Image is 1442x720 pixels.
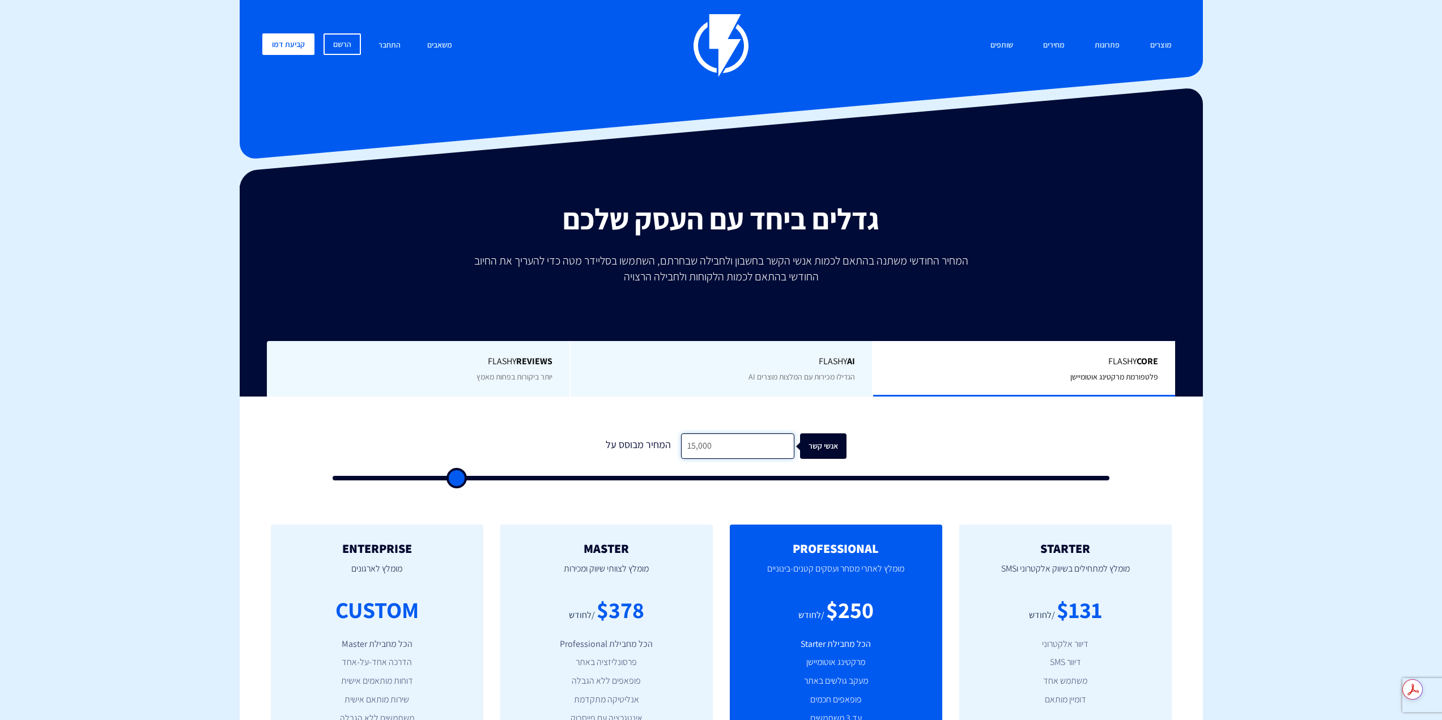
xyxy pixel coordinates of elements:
b: AI [847,355,855,367]
span: Flashy [890,355,1158,368]
li: משתמש אחד [976,675,1155,688]
div: /לחודש [569,609,595,622]
p: מומלץ לאתרי מסחר ועסקים קטנים-בינוניים [747,555,925,594]
p: מומלץ למתחילים בשיווק אלקטרוני וSMS [976,555,1155,594]
div: CUSTOM [335,594,419,626]
a: קביעת דמו [262,33,314,55]
li: הכל מחבילת Master [288,638,466,651]
h2: ENTERPRISE [288,542,466,555]
li: הדרכה אחד-על-אחד [288,656,466,669]
h2: גדלים ביחד עם העסק שלכם [248,203,1194,235]
h2: PROFESSIONAL [747,542,925,555]
div: אנשי קשר [812,433,858,459]
div: $131 [1057,594,1102,626]
b: Core [1137,355,1158,367]
div: המחיר מבוסס על [596,433,681,459]
li: שירות מותאם אישית [288,693,466,706]
li: דומיין מותאם [976,693,1155,706]
h2: STARTER [976,542,1155,555]
li: פופאפים חכמים [747,693,925,706]
div: /לחודש [1029,609,1055,622]
span: Flashy [588,355,856,368]
li: דוחות מותאמים אישית [288,675,466,688]
li: פופאפים ללא הגבלה [517,675,696,688]
p: המחיר החודשי משתנה בהתאם לכמות אנשי הקשר בחשבון ולחבילה שבחרתם, השתמשו בסליידר מטה כדי להעריך את ... [466,253,976,284]
p: מומלץ לצוותי שיווק ומכירות [517,555,696,594]
div: $250 [826,594,874,626]
a: פתרונות [1086,33,1128,58]
a: שותפים [982,33,1022,58]
li: הכל מחבילת Starter [747,638,925,651]
span: הגדילו מכירות עם המלצות מוצרים AI [748,372,855,382]
a: התחבר [370,33,409,58]
li: דיוור אלקטרוני [976,638,1155,651]
li: מרקטינג אוטומיישן [747,656,925,669]
div: $378 [597,594,644,626]
li: הכל מחבילת Professional [517,638,696,651]
span: יותר ביקורות בפחות מאמץ [477,372,552,382]
li: מעקב גולשים באתר [747,675,925,688]
a: מחירים [1035,33,1073,58]
a: משאבים [419,33,461,58]
a: מוצרים [1142,33,1180,58]
li: דיוור SMS [976,656,1155,669]
h2: MASTER [517,542,696,555]
b: REVIEWS [516,355,552,367]
div: /לחודש [798,609,824,622]
span: פלטפורמת מרקטינג אוטומיישן [1070,372,1158,382]
li: אנליטיקה מתקדמת [517,693,696,706]
p: מומלץ לארגונים [288,555,466,594]
span: Flashy [284,355,552,368]
li: פרסונליזציה באתר [517,656,696,669]
a: הרשם [324,33,361,55]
